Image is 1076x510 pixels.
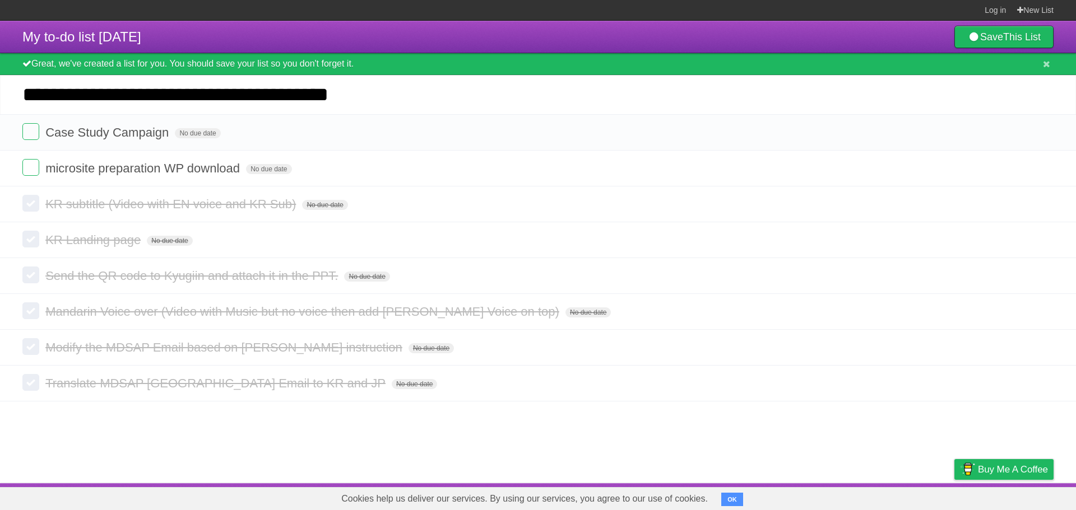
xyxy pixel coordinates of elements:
span: No due date [175,128,220,138]
span: Modify the MDSAP Email based on [PERSON_NAME] instruction [45,340,405,354]
span: KR Landing page [45,233,143,247]
label: Done [22,195,39,212]
label: Done [22,231,39,247]
span: Send the QR code to Kyugiin and attach it in the PPT. [45,269,341,283]
a: Developers [842,486,888,507]
span: No due date [302,200,347,210]
b: This List [1003,31,1041,43]
label: Done [22,302,39,319]
span: No due date [409,343,454,353]
label: Done [22,374,39,391]
a: Suggest a feature [983,486,1054,507]
label: Done [22,123,39,140]
span: No due date [344,272,389,282]
a: SaveThis List [954,26,1054,48]
a: Buy me a coffee [954,459,1054,480]
span: Buy me a coffee [978,460,1048,479]
span: Translate MDSAP [GEOGRAPHIC_DATA] Email to KR and JP [45,376,388,390]
span: No due date [147,236,192,246]
a: About [805,486,829,507]
span: My to-do list [DATE] [22,29,141,44]
button: OK [721,493,743,506]
label: Done [22,266,39,283]
label: Done [22,338,39,355]
span: No due date [246,164,291,174]
span: KR subtitle (Video with EN voice and KR Sub) [45,197,299,211]
span: Case Study Campaign [45,125,171,139]
img: Buy me a coffee [960,460,975,479]
span: Mandarin Voice over (Video with Music but no voice then add [PERSON_NAME] Voice on top) [45,305,562,319]
a: Terms [902,486,926,507]
span: No due date [392,379,437,389]
span: microsite preparation WP download [45,161,243,175]
a: Privacy [940,486,969,507]
span: No due date [565,307,611,317]
span: Cookies help us deliver our services. By using our services, you agree to our use of cookies. [330,488,719,510]
label: Done [22,159,39,176]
